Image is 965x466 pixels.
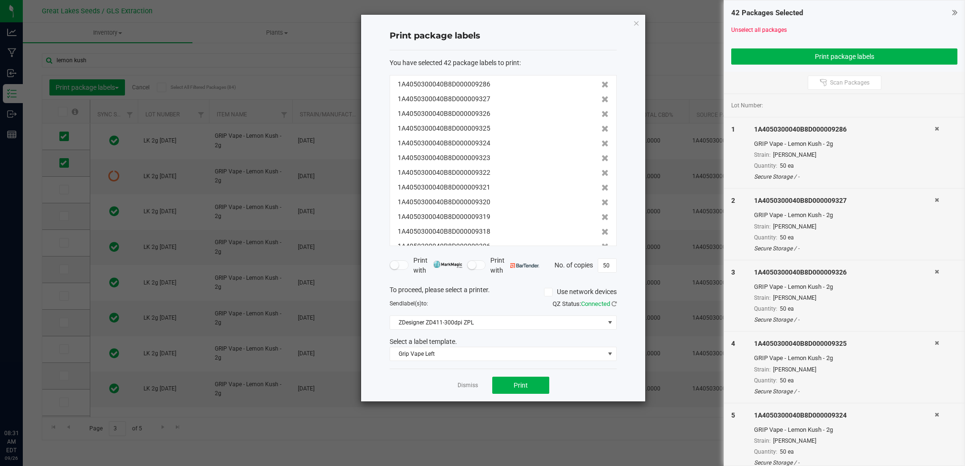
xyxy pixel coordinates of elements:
div: Secure Storage / - [754,387,935,396]
span: 4 [731,340,735,347]
iframe: Resource center [10,390,38,418]
div: 1A4050300040B8D000009327 [754,196,935,206]
span: 1A4050300040B8D000009318 [398,227,490,237]
span: Strain: [754,295,771,301]
span: Strain: [754,152,771,158]
span: [PERSON_NAME] [773,152,816,158]
div: 1A4050300040B8D000009286 [754,124,935,134]
span: [PERSON_NAME] [773,437,816,444]
div: 1A4050300040B8D000009326 [754,267,935,277]
span: [PERSON_NAME] [773,366,816,373]
span: 1A4050300040B8D000009324 [398,138,490,148]
span: Print [514,381,528,389]
img: bartender.png [510,263,539,268]
span: You have selected 42 package labels to print [390,59,519,67]
div: To proceed, please select a printer. [382,285,624,299]
span: Strain: [754,437,771,444]
span: Connected [581,300,610,307]
div: GRIP Vape - Lemon Kush - 2g [754,139,935,149]
span: Quantity: [754,305,777,312]
span: Quantity: [754,377,777,384]
div: 1A4050300040B8D000009324 [754,410,935,420]
div: GRIP Vape - Lemon Kush - 2g [754,425,935,435]
span: 1 [731,125,735,133]
span: Strain: [754,366,771,373]
span: label(s) [402,300,421,307]
span: 1A4050300040B8D000009323 [398,153,490,163]
span: 50 ea [780,448,794,455]
span: [PERSON_NAME] [773,223,816,230]
a: Unselect all packages [731,27,787,33]
span: 50 ea [780,162,794,169]
span: 1A4050300040B8D000009306 [398,241,490,251]
span: 50 ea [780,234,794,241]
span: 1A4050300040B8D000009326 [398,109,490,119]
span: Grip Vape Left [390,347,604,361]
span: No. of copies [554,261,593,268]
div: Secure Storage / - [754,244,935,253]
div: Select a label template. [382,337,624,347]
span: 50 ea [780,305,794,312]
span: 50 ea [780,377,794,384]
div: GRIP Vape - Lemon Kush - 2g [754,210,935,220]
span: Quantity: [754,448,777,455]
div: Secure Storage / - [754,315,935,324]
div: GRIP Vape - Lemon Kush - 2g [754,282,935,292]
span: Print with [413,256,462,276]
div: GRIP Vape - Lemon Kush - 2g [754,353,935,363]
span: 5 [731,411,735,419]
span: 1A4050300040B8D000009319 [398,212,490,222]
span: Quantity: [754,234,777,241]
span: Print with [490,256,539,276]
h4: Print package labels [390,30,617,42]
span: Lot Number: [731,101,763,110]
span: 1A4050300040B8D000009321 [398,182,490,192]
span: [PERSON_NAME] [773,295,816,301]
span: 1A4050300040B8D000009327 [398,94,490,104]
div: 1A4050300040B8D000009325 [754,339,935,349]
a: Dismiss [458,381,478,390]
span: 1A4050300040B8D000009286 [398,79,490,89]
span: QZ Status: [553,300,617,307]
span: 1A4050300040B8D000009325 [398,124,490,133]
div: Secure Storage / - [754,172,935,181]
span: Quantity: [754,162,777,169]
label: Use network devices [544,287,617,297]
div: : [390,58,617,68]
span: Send to: [390,300,428,307]
button: Print package labels [731,48,957,65]
span: Strain: [754,223,771,230]
img: mark_magic_cybra.png [433,261,462,268]
span: 1A4050300040B8D000009322 [398,168,490,178]
span: Scan Packages [830,79,869,86]
span: 1A4050300040B8D000009320 [398,197,490,207]
span: 2 [731,197,735,204]
span: ZDesigner ZD411-300dpi ZPL [390,316,604,329]
span: 3 [731,268,735,276]
button: Print [492,377,549,394]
